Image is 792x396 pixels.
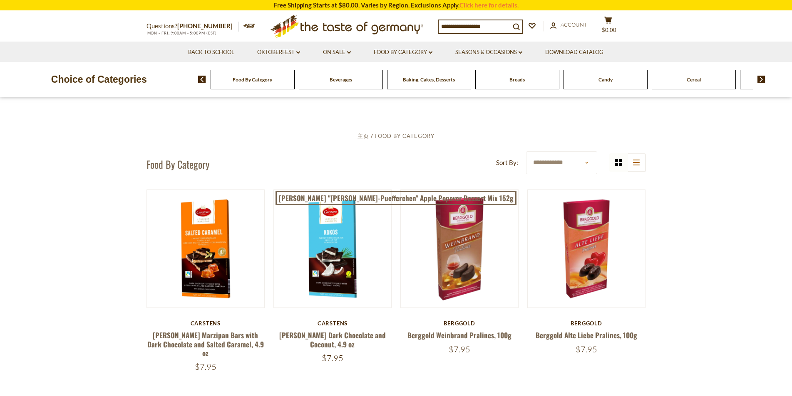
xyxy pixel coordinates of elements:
[509,76,525,83] a: Breads
[147,330,264,358] a: [PERSON_NAME] Marzipan Bars with Dark Chocolate and Salted Caramel, 4.9 oz
[400,320,519,327] div: Berggold
[527,320,646,327] div: Berggold
[403,76,455,83] a: Baking, Cakes, Desserts
[279,330,386,349] a: [PERSON_NAME] Dark Chocolate and Coconut, 4.9 oz
[596,16,621,37] button: $0.00
[561,21,587,28] span: Account
[195,362,216,372] span: $7.95
[407,330,511,340] a: Berggold Weinbrand Pralines, 100g
[233,76,272,83] a: Food By Category
[276,191,516,206] a: [PERSON_NAME] "[PERSON_NAME]-Puefferchen" Apple Popover Dessert Mix 152g
[449,344,470,354] span: $7.95
[146,21,239,32] p: Questions?
[322,353,343,363] span: $7.95
[550,20,587,30] a: Account
[188,48,234,57] a: Back to School
[323,48,351,57] a: On Sale
[496,157,518,168] label: Sort By:
[177,22,233,30] a: [PHONE_NUMBER]
[455,48,522,57] a: Seasons & Occasions
[146,31,217,35] span: MON - FRI, 9:00AM - 5:00PM (EST)
[273,320,392,327] div: Carstens
[257,48,300,57] a: Oktoberfest
[598,76,613,83] a: Candy
[401,190,519,307] img: Berggold Weinbrand Pralines, 100g
[687,76,701,83] a: Cereal
[330,76,352,83] a: Beverages
[757,76,765,83] img: next arrow
[358,133,369,139] a: 主页
[545,48,603,57] a: Download Catalog
[147,190,265,307] img: Carstens Luebecker Marzipan Bars with Dark Chocolate and Salted Caramel, 4.9 oz
[274,190,392,307] img: Carstens Luebecker Dark Chocolate and Coconut, 4.9 oz
[146,158,209,170] h1: Food By Category
[146,320,265,327] div: Carstens
[528,190,646,307] img: Berggold Alte Liebe Pralines, 100g
[602,27,616,33] span: $0.00
[198,76,206,83] img: previous arrow
[374,48,432,57] a: Food By Category
[375,133,434,139] a: Food By Category
[536,330,637,340] a: Berggold Alte Liebe Pralines, 100g
[576,344,597,354] span: $7.95
[459,1,519,9] a: Click here for details.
